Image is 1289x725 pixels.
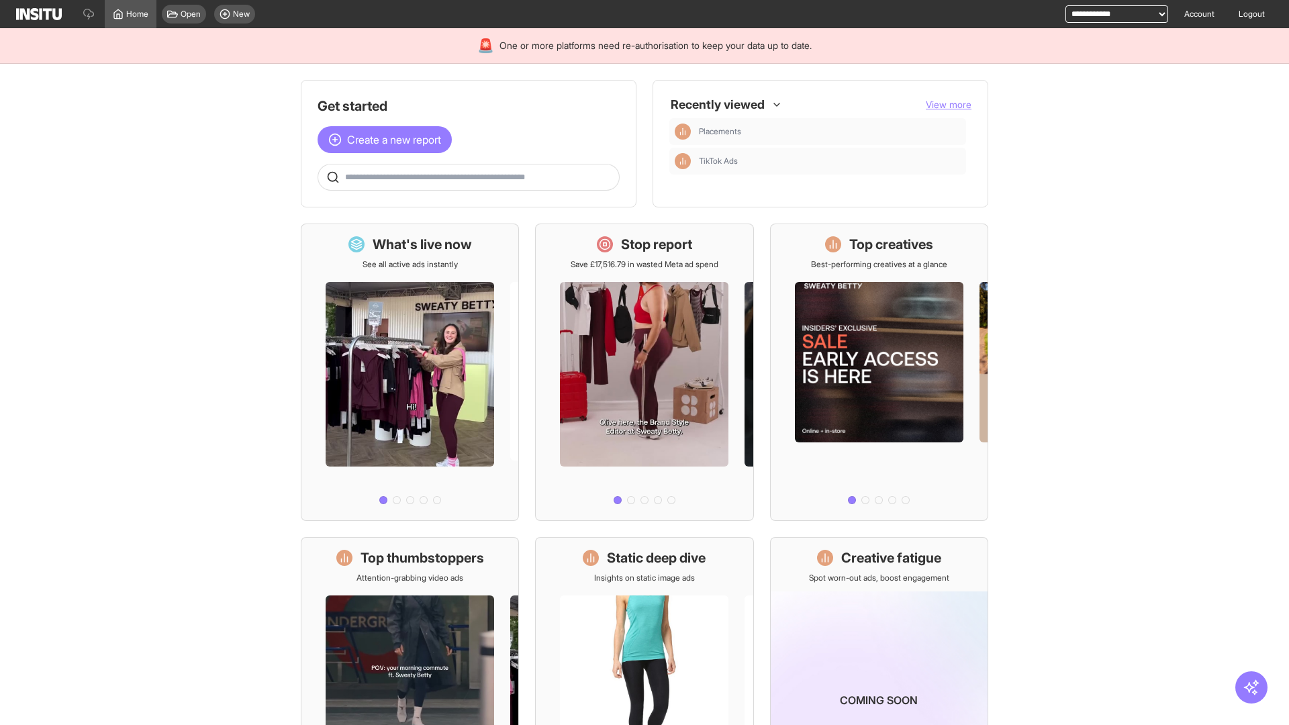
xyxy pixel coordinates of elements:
p: Save £17,516.79 in wasted Meta ad spend [571,259,718,270]
button: View more [926,98,971,111]
h1: Top creatives [849,235,933,254]
div: Insights [675,153,691,169]
span: New [233,9,250,19]
div: 🚨 [477,36,494,55]
p: Attention-grabbing video ads [356,573,463,583]
h1: What's live now [373,235,472,254]
h1: Static deep dive [607,548,706,567]
span: Home [126,9,148,19]
a: Top creativesBest-performing creatives at a glance [770,224,988,521]
a: Stop reportSave £17,516.79 in wasted Meta ad spend [535,224,753,521]
button: Create a new report [318,126,452,153]
span: Placements [699,126,741,137]
span: Placements [699,126,961,137]
h1: Stop report [621,235,692,254]
span: Open [181,9,201,19]
span: View more [926,99,971,110]
h1: Top thumbstoppers [361,548,484,567]
span: TikTok Ads [699,156,961,166]
p: Best-performing creatives at a glance [811,259,947,270]
span: One or more platforms need re-authorisation to keep your data up to date. [499,39,812,52]
span: TikTok Ads [699,156,738,166]
span: Create a new report [347,132,441,148]
p: See all active ads instantly [363,259,458,270]
h1: Get started [318,97,620,115]
p: Insights on static image ads [594,573,695,583]
img: Logo [16,8,62,20]
a: What's live nowSee all active ads instantly [301,224,519,521]
div: Insights [675,124,691,140]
